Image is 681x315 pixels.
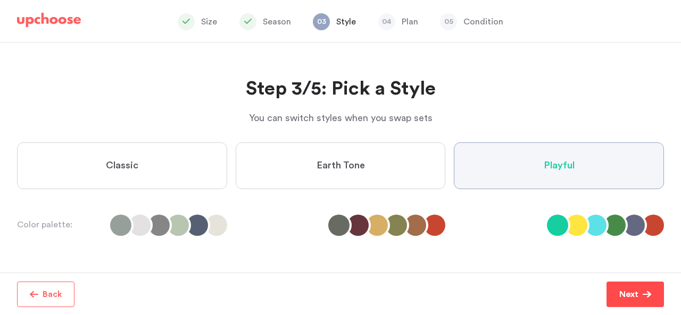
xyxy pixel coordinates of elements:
[619,288,638,301] p: Next
[336,15,356,28] p: Style
[313,13,330,30] span: 03
[402,15,418,28] p: Plan
[317,159,365,172] span: Earth Tone
[378,13,395,30] span: 04
[440,13,457,30] span: 05
[106,159,138,172] span: Classic
[17,13,81,32] a: UpChoose
[463,15,503,28] p: Condition
[607,282,664,307] button: Next
[201,15,217,28] p: Size
[17,282,74,307] button: Back
[544,159,575,172] span: Playful
[249,113,433,123] span: You can switch styles when you swap sets
[43,288,62,301] p: Back
[17,76,664,102] h2: Step 3/5: Pick a Style
[17,13,81,28] img: UpChoose
[263,15,291,28] p: Season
